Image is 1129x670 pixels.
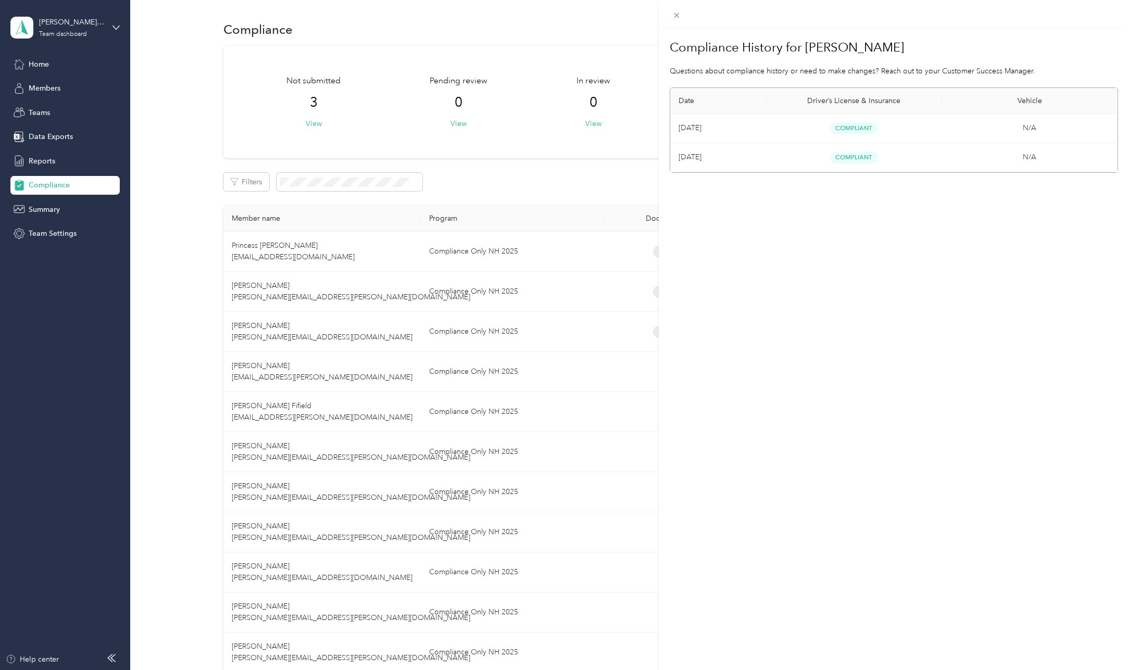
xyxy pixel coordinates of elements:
h1: Compliance History for [PERSON_NAME] [670,35,1118,60]
span: N/A [1023,123,1036,132]
th: Vehicle [942,88,1118,114]
td: Aug 2025 [670,143,766,172]
span: Compliant [830,122,878,134]
th: Date [670,88,766,114]
p: Questions about compliance history or need to make changes? Reach out to your Customer Success Ma... [670,66,1118,77]
iframe: Everlance-gr Chat Button Frame [1071,612,1129,670]
span: N/A [1023,153,1036,161]
span: Compliant [830,151,878,163]
th: Driver’s License & Insurance [766,88,942,114]
td: Sep 2025 [670,114,766,143]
